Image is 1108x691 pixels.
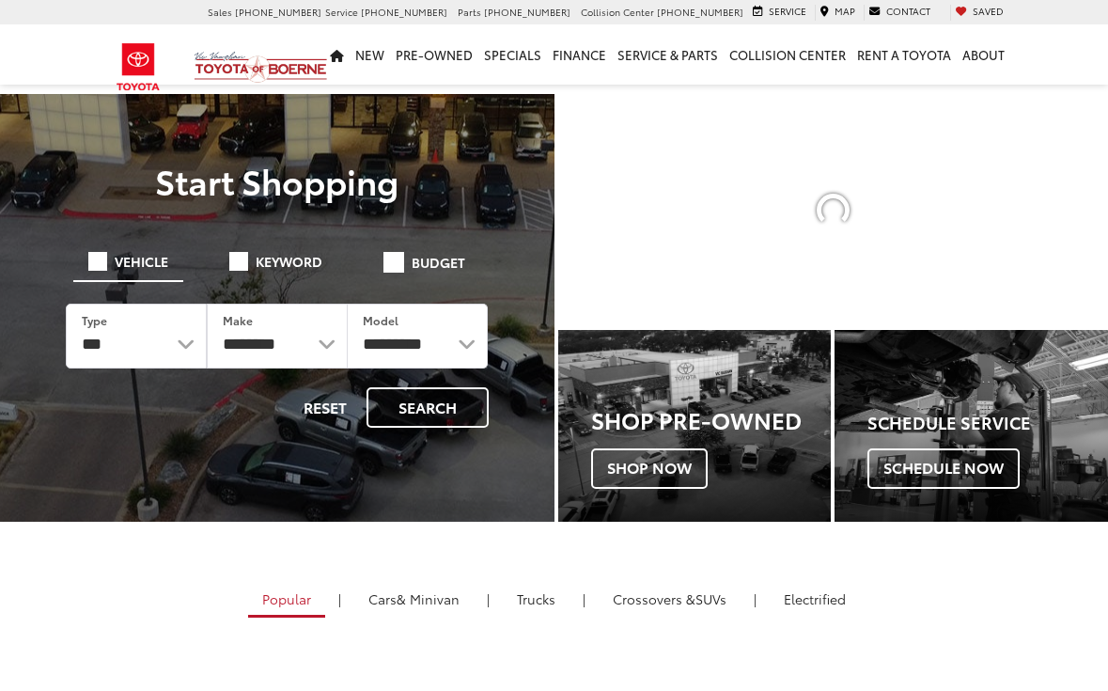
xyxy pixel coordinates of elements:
[208,5,232,19] span: Sales
[867,448,1020,488] span: Schedule Now
[390,24,478,85] a: Pre-Owned
[835,330,1108,522] div: Toyota
[558,330,832,522] div: Toyota
[256,255,322,268] span: Keyword
[973,4,1004,18] span: Saved
[39,162,515,199] p: Start Shopping
[367,387,489,428] button: Search
[361,5,447,19] span: [PHONE_NUMBER]
[482,589,494,608] li: |
[325,5,358,19] span: Service
[950,5,1008,21] a: My Saved Vehicles
[248,583,325,618] a: Popular
[657,5,743,19] span: [PHONE_NUMBER]
[547,24,612,85] a: Finance
[770,583,860,615] a: Electrified
[886,4,930,18] span: Contact
[867,414,1108,432] h4: Schedule Service
[478,24,547,85] a: Specials
[324,24,350,85] a: Home
[350,24,390,85] a: New
[957,24,1010,85] a: About
[103,37,174,98] img: Toyota
[484,5,570,19] span: [PHONE_NUMBER]
[599,583,741,615] a: SUVs
[503,583,570,615] a: Trucks
[591,407,832,432] h3: Shop Pre-Owned
[864,5,935,21] a: Contact
[769,4,806,18] span: Service
[363,312,398,328] label: Model
[613,589,695,608] span: Crossovers &
[334,589,346,608] li: |
[578,589,590,608] li: |
[835,330,1108,522] a: Schedule Service Schedule Now
[194,51,328,84] img: Vic Vaughan Toyota of Boerne
[581,5,654,19] span: Collision Center
[223,312,253,328] label: Make
[412,256,465,269] span: Budget
[354,583,474,615] a: Cars
[724,24,851,85] a: Collision Center
[749,589,761,608] li: |
[288,387,363,428] button: Reset
[115,255,168,268] span: Vehicle
[591,448,708,488] span: Shop Now
[851,24,957,85] a: Rent a Toyota
[235,5,321,19] span: [PHONE_NUMBER]
[748,5,811,21] a: Service
[815,5,860,21] a: Map
[82,312,107,328] label: Type
[397,589,460,608] span: & Minivan
[458,5,481,19] span: Parts
[612,24,724,85] a: Service & Parts: Opens in a new tab
[835,4,855,18] span: Map
[558,330,832,522] a: Shop Pre-Owned Shop Now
